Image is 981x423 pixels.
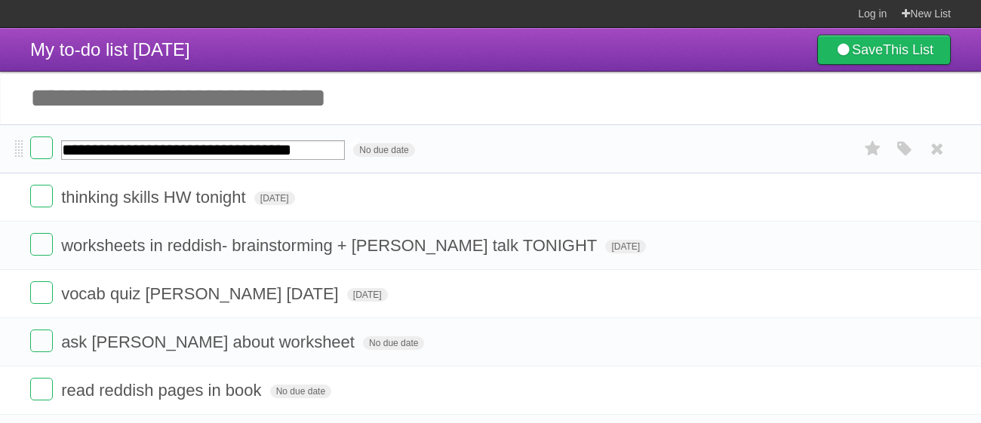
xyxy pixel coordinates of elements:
[883,42,933,57] b: This List
[30,378,53,400] label: Done
[30,185,53,207] label: Done
[859,136,887,161] label: Star task
[61,236,601,255] span: worksheets in reddish- brainstorming + [PERSON_NAME] talk TONIGHT
[254,192,295,205] span: [DATE]
[61,284,343,303] span: vocab quiz [PERSON_NAME] [DATE]
[61,333,358,351] span: ask [PERSON_NAME] about worksheet
[605,240,646,253] span: [DATE]
[353,143,414,157] span: No due date
[61,188,250,207] span: thinking skills HW tonight
[30,39,190,60] span: My to-do list [DATE]
[817,35,951,65] a: SaveThis List
[30,330,53,352] label: Done
[30,136,53,159] label: Done
[270,385,331,398] span: No due date
[30,233,53,256] label: Done
[30,281,53,304] label: Done
[347,288,388,302] span: [DATE]
[363,336,424,350] span: No due date
[61,381,265,400] span: read reddish pages in book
